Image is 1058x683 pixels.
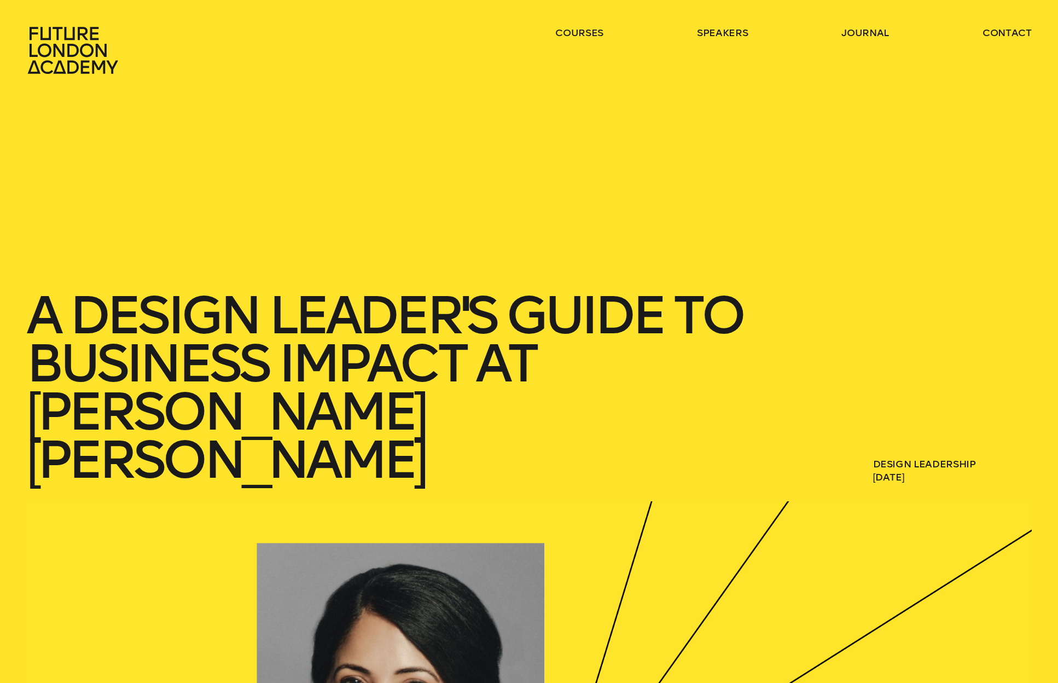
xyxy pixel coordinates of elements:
[26,291,767,484] h1: A Design Leader's Guide to Business Impact at [PERSON_NAME] [PERSON_NAME]
[841,26,889,39] a: journal
[983,26,1032,39] a: contact
[873,471,1032,484] span: [DATE]
[697,26,748,39] a: speakers
[873,458,976,470] a: Design Leadership
[555,26,603,39] a: courses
